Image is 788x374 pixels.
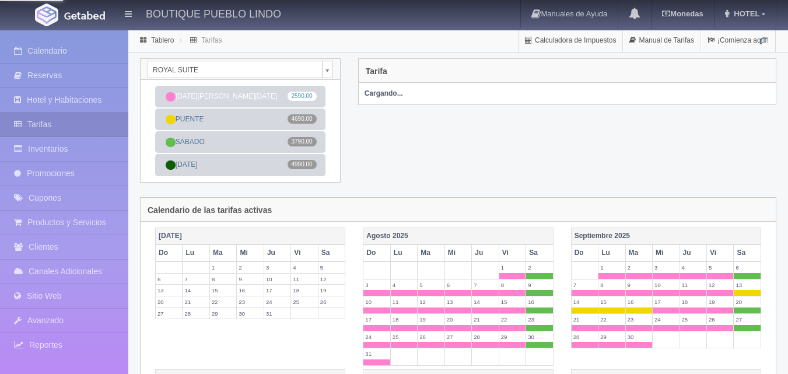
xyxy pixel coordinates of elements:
label: 31 [363,348,390,359]
label: 19 [418,314,444,325]
label: 12 [318,274,345,285]
span: ROYAL SUITE [153,61,317,79]
label: 2 [526,262,553,273]
label: 25 [391,331,417,342]
img: Getabed [64,11,105,20]
span: 4990.00 [288,160,317,169]
label: 16 [626,296,652,307]
label: 3 [264,262,290,273]
th: Sa [734,244,761,261]
label: 14 [572,296,598,307]
a: [DATE][PERSON_NAME][DATE]2590.00 [155,86,325,107]
label: 18 [291,285,317,296]
label: 7 [472,279,498,291]
label: 19 [707,296,733,307]
a: ¡Comienza aquí! [701,29,775,52]
th: Ma [418,244,444,261]
b: Monedas [662,9,703,18]
a: ROYAL SUITE [148,61,333,78]
label: 24 [363,331,390,342]
label: 20 [734,296,761,307]
th: Ma [209,244,236,261]
label: 2 [237,262,263,273]
th: [DATE] [156,228,345,244]
label: 26 [418,331,444,342]
th: Do [156,244,183,261]
label: 21 [472,314,498,325]
th: Septiembre 2025 [571,228,761,244]
label: 8 [499,279,526,291]
label: 17 [363,314,390,325]
label: 26 [707,314,733,325]
th: Vi [499,244,526,261]
h4: Tarifa [366,67,387,76]
label: 3 [363,279,390,291]
label: 29 [210,308,236,319]
label: 17 [264,285,290,296]
label: 23 [626,314,652,325]
label: 3 [653,262,679,273]
label: 4 [680,262,706,273]
th: Lu [598,244,625,261]
label: 28 [472,331,498,342]
a: PUENTE4690.00 [155,109,325,130]
th: Vi [707,244,734,261]
label: 23 [526,314,553,325]
label: 25 [291,296,317,307]
label: 31 [264,308,290,319]
h4: BOUTIQUE PUEBLO LINDO [146,6,281,20]
label: 19 [318,285,345,296]
label: 21 [572,314,598,325]
label: 24 [653,314,679,325]
label: 1 [598,262,625,273]
th: Ju [680,244,706,261]
label: 10 [653,279,679,291]
a: Calculadora de Impuestos [519,29,622,52]
label: 7 [572,279,598,291]
th: Mi [237,244,264,261]
th: Mi [444,244,471,261]
label: 15 [598,296,625,307]
label: 24 [264,296,290,307]
th: Vi [291,244,318,261]
label: 12 [418,296,444,307]
label: 8 [210,274,236,285]
label: 15 [499,296,526,307]
label: 13 [156,285,182,296]
label: 5 [418,279,444,291]
label: 13 [734,279,761,291]
label: 29 [499,331,526,342]
label: 10 [264,274,290,285]
label: 1 [499,262,526,273]
label: 14 [183,285,209,296]
label: 11 [291,274,317,285]
th: Lu [390,244,417,261]
label: 12 [707,279,733,291]
label: 27 [734,314,761,325]
th: Do [363,244,390,261]
label: 20 [156,296,182,307]
th: Do [571,244,598,261]
a: Manual de Tarifas [623,29,701,52]
a: Tarifas [201,36,222,44]
label: 1 [210,262,236,273]
span: 4690.00 [288,114,317,124]
label: 22 [210,296,236,307]
label: 11 [391,296,417,307]
label: 6 [445,279,471,291]
th: Mi [653,244,680,261]
label: 28 [572,331,598,342]
span: 2590.00 [288,92,317,101]
label: 6 [156,274,182,285]
span: 3790.00 [288,137,317,146]
a: Tablero [151,36,174,44]
label: 5 [707,262,733,273]
a: [DATE]4990.00 [155,154,325,176]
label: 18 [680,296,706,307]
label: 8 [598,279,625,291]
label: 9 [237,274,263,285]
label: 16 [237,285,263,296]
label: 6 [734,262,761,273]
label: 17 [653,296,679,307]
label: 4 [291,262,317,273]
